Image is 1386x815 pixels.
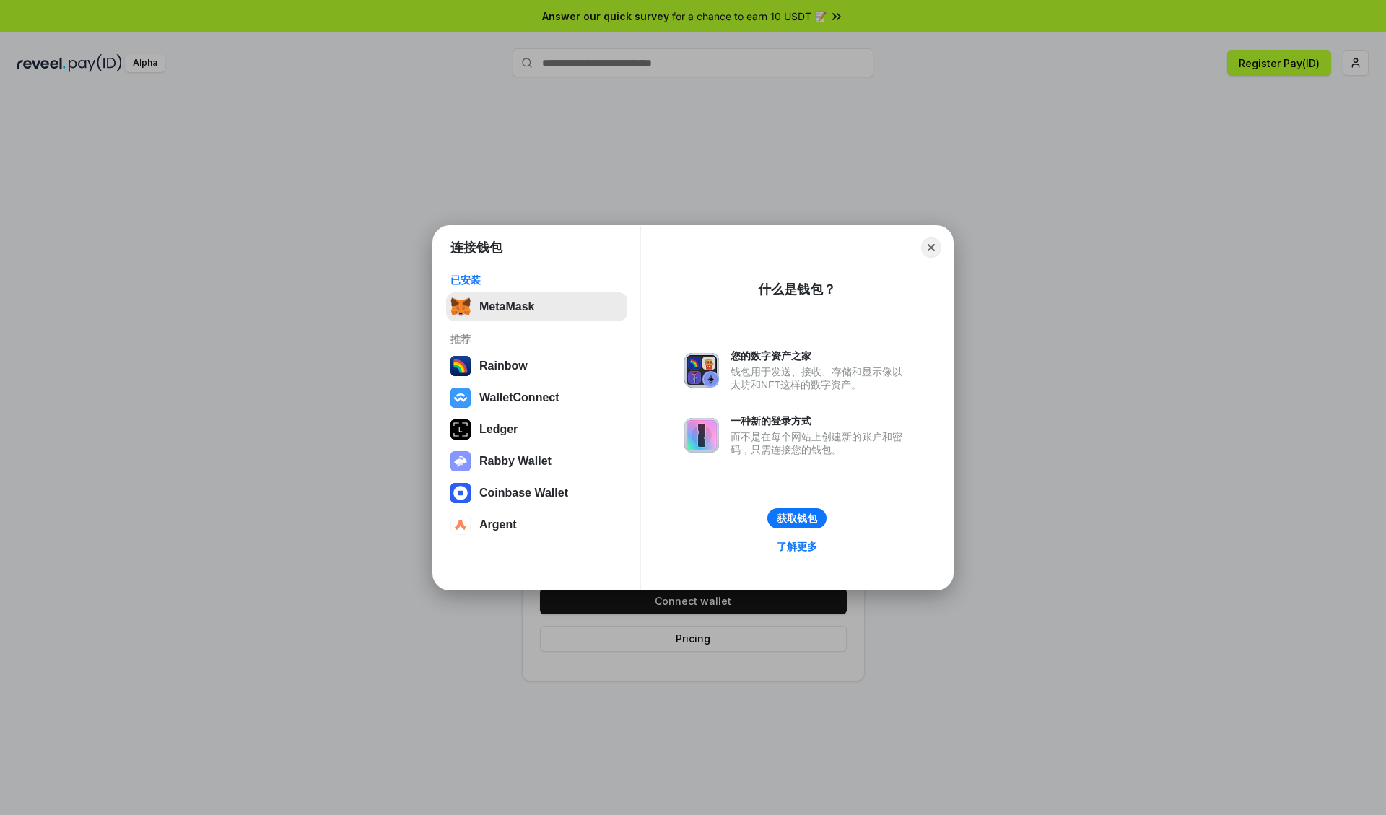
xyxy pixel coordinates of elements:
[731,414,910,427] div: 一种新的登录方式
[450,483,471,503] img: svg+xml,%3Csvg%20width%3D%2228%22%20height%3D%2228%22%20viewBox%3D%220%200%2028%2028%22%20fill%3D...
[450,333,623,346] div: 推荐
[758,281,836,298] div: 什么是钱包？
[450,297,471,317] img: svg+xml,%3Csvg%20fill%3D%22none%22%20height%3D%2233%22%20viewBox%3D%220%200%2035%2033%22%20width%...
[768,537,826,556] a: 了解更多
[479,455,552,468] div: Rabby Wallet
[446,510,627,539] button: Argent
[479,487,568,500] div: Coinbase Wallet
[450,451,471,471] img: svg+xml,%3Csvg%20xmlns%3D%22http%3A%2F%2Fwww.w3.org%2F2000%2Fsvg%22%20fill%3D%22none%22%20viewBox...
[731,365,910,391] div: 钱包用于发送、接收、存储和显示像以太坊和NFT这样的数字资产。
[450,515,471,535] img: svg+xml,%3Csvg%20width%3D%2228%22%20height%3D%2228%22%20viewBox%3D%220%200%2028%2028%22%20fill%3D...
[446,383,627,412] button: WalletConnect
[450,388,471,408] img: svg+xml,%3Csvg%20width%3D%2228%22%20height%3D%2228%22%20viewBox%3D%220%200%2028%2028%22%20fill%3D...
[450,356,471,376] img: svg+xml,%3Csvg%20width%3D%22120%22%20height%3D%22120%22%20viewBox%3D%220%200%20120%20120%22%20fil...
[777,540,817,553] div: 了解更多
[450,239,502,256] h1: 连接钱包
[446,447,627,476] button: Rabby Wallet
[446,415,627,444] button: Ledger
[479,300,534,313] div: MetaMask
[446,352,627,380] button: Rainbow
[450,419,471,440] img: svg+xml,%3Csvg%20xmlns%3D%22http%3A%2F%2Fwww.w3.org%2F2000%2Fsvg%22%20width%3D%2228%22%20height%3...
[450,274,623,287] div: 已安装
[479,518,517,531] div: Argent
[921,237,941,258] button: Close
[731,430,910,456] div: 而不是在每个网站上创建新的账户和密码，只需连接您的钱包。
[684,418,719,453] img: svg+xml,%3Csvg%20xmlns%3D%22http%3A%2F%2Fwww.w3.org%2F2000%2Fsvg%22%20fill%3D%22none%22%20viewBox...
[731,349,910,362] div: 您的数字资产之家
[446,479,627,507] button: Coinbase Wallet
[446,292,627,321] button: MetaMask
[479,391,559,404] div: WalletConnect
[767,508,827,528] button: 获取钱包
[479,359,528,372] div: Rainbow
[684,353,719,388] img: svg+xml,%3Csvg%20xmlns%3D%22http%3A%2F%2Fwww.w3.org%2F2000%2Fsvg%22%20fill%3D%22none%22%20viewBox...
[777,512,817,525] div: 获取钱包
[479,423,518,436] div: Ledger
